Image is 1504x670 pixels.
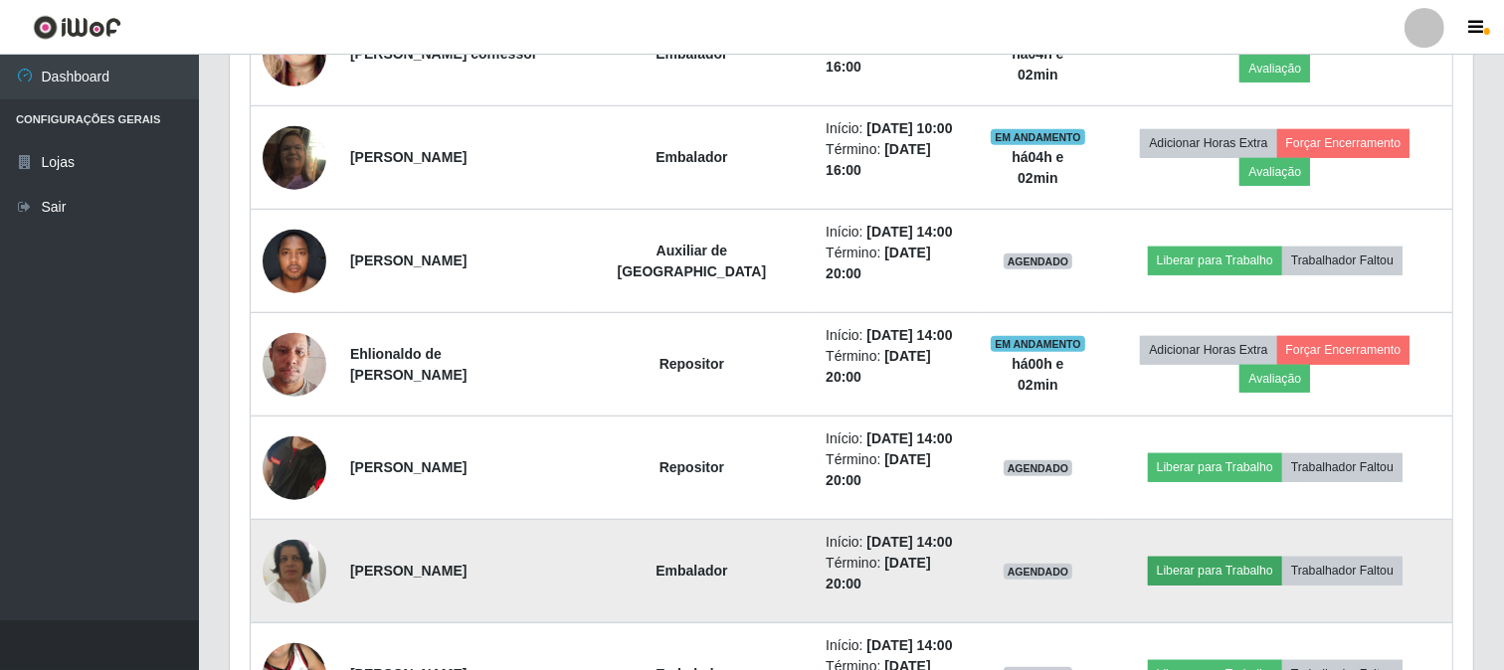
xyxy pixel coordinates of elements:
[826,449,966,491] li: Término:
[1239,365,1310,393] button: Avaliação
[656,563,727,579] strong: Embalador
[866,327,952,343] time: [DATE] 14:00
[263,219,326,303] img: 1710558246367.jpeg
[350,459,467,475] strong: [PERSON_NAME]
[263,101,326,215] img: 1742916176558.jpeg
[1004,460,1073,476] span: AGENDADO
[350,149,467,165] strong: [PERSON_NAME]
[991,336,1085,352] span: EM ANDAMENTO
[1148,557,1282,585] button: Liberar para Trabalho
[826,428,966,449] li: Início:
[1140,336,1276,364] button: Adicionar Horas Extra
[866,534,952,550] time: [DATE] 14:00
[1004,253,1073,269] span: AGENDADO
[1148,247,1282,274] button: Liberar para Trabalho
[866,430,952,446] time: [DATE] 14:00
[618,243,767,279] strong: Auxiliar de [GEOGRAPHIC_DATA]
[1148,453,1282,481] button: Liberar para Trabalho
[659,356,724,372] strong: Repositor
[1004,564,1073,580] span: AGENDADO
[1282,453,1403,481] button: Trabalhador Faltou
[1277,336,1410,364] button: Forçar Encerramento
[866,637,952,653] time: [DATE] 14:00
[1239,55,1310,83] button: Avaliação
[866,120,952,136] time: [DATE] 10:00
[656,149,727,165] strong: Embalador
[826,553,966,594] li: Término:
[1282,247,1403,274] button: Trabalhador Faltou
[826,532,966,553] li: Início:
[826,139,966,181] li: Término:
[1282,557,1403,585] button: Trabalhador Faltou
[1012,356,1063,393] strong: há 00 h e 02 min
[33,15,121,40] img: CoreUI Logo
[263,308,326,421] img: 1675087680149.jpeg
[826,36,966,78] li: Término:
[826,325,966,346] li: Início:
[1277,129,1410,157] button: Forçar Encerramento
[1239,158,1310,186] button: Avaliação
[826,222,966,243] li: Início:
[866,224,952,240] time: [DATE] 14:00
[350,252,467,268] strong: [PERSON_NAME]
[263,403,326,533] img: 1750371001902.jpeg
[826,118,966,139] li: Início:
[991,129,1085,145] span: EM ANDAMENTO
[263,515,326,628] img: 1676496034794.jpeg
[350,346,467,383] strong: Ehlionaldo de [PERSON_NAME]
[826,243,966,284] li: Término:
[1140,129,1276,157] button: Adicionar Horas Extra
[1012,149,1063,186] strong: há 04 h e 02 min
[350,563,467,579] strong: [PERSON_NAME]
[659,459,724,475] strong: Repositor
[826,346,966,388] li: Término:
[826,635,966,656] li: Início:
